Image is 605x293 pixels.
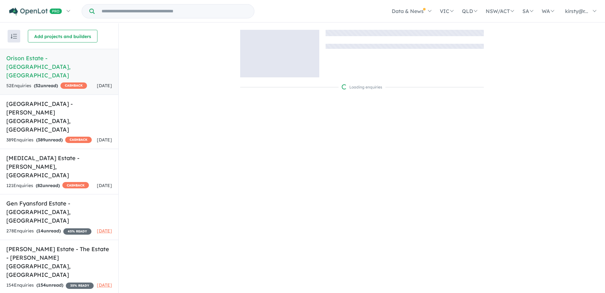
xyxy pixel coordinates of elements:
div: 52 Enquir ies [6,82,87,90]
span: [DATE] [97,228,112,234]
h5: [MEDICAL_DATA] Estate - [PERSON_NAME] , [GEOGRAPHIC_DATA] [6,154,112,179]
span: CASHBACK [62,182,89,188]
div: 121 Enquir ies [6,182,89,190]
span: [DATE] [97,83,112,88]
strong: ( unread) [36,183,60,188]
h5: Orison Estate - [GEOGRAPHIC_DATA] , [GEOGRAPHIC_DATA] [6,54,112,80]
input: Try estate name, suburb, builder or developer [96,4,253,18]
span: 35 % READY [66,283,94,289]
strong: ( unread) [36,228,61,234]
span: 45 % READY [63,228,91,235]
button: Add projects and builders [28,30,97,42]
span: 52 [35,83,41,88]
strong: ( unread) [36,137,63,143]
div: 389 Enquir ies [6,136,92,144]
span: 154 [38,282,46,288]
h5: Gen Fyansford Estate - [GEOGRAPHIC_DATA] , [GEOGRAPHIC_DATA] [6,199,112,225]
span: CASHBACK [65,137,92,143]
strong: ( unread) [36,282,63,288]
span: CASHBACK [60,82,87,89]
div: Loading enquiries [342,84,382,90]
img: sort.svg [11,34,17,39]
div: 278 Enquir ies [6,227,91,235]
span: [DATE] [97,183,112,188]
span: kirsty@r... [565,8,588,14]
span: [DATE] [97,282,112,288]
span: [DATE] [97,137,112,143]
h5: [GEOGRAPHIC_DATA] - [PERSON_NAME][GEOGRAPHIC_DATA] , [GEOGRAPHIC_DATA] [6,100,112,134]
span: 82 [37,183,42,188]
img: Openlot PRO Logo White [9,8,62,16]
strong: ( unread) [34,83,58,88]
div: 154 Enquir ies [6,282,94,289]
span: 389 [38,137,45,143]
h5: [PERSON_NAME] Estate - The Estate - [PERSON_NAME][GEOGRAPHIC_DATA] , [GEOGRAPHIC_DATA] [6,245,112,279]
span: 14 [38,228,43,234]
